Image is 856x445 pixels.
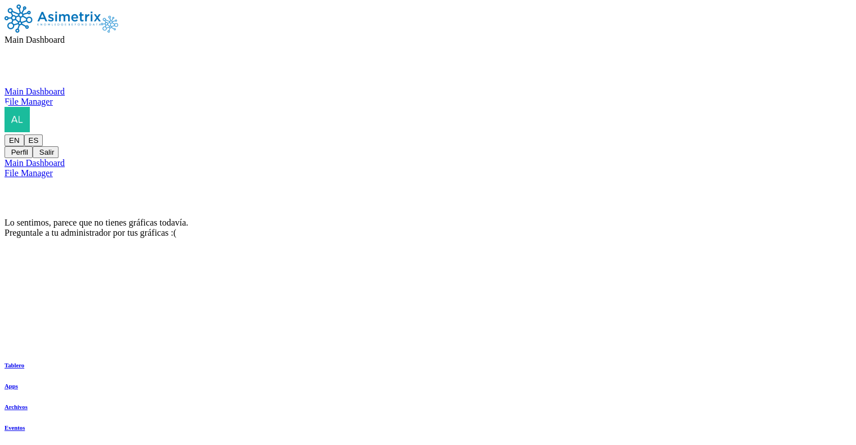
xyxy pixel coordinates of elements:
[5,107,30,132] img: alejandro.murphy@premexcorp.com profile pic
[5,158,851,168] a: Main Dashboard
[5,87,851,97] a: Main Dashboard
[5,35,65,44] span: Main Dashboard
[5,362,28,368] a: Tablero
[5,5,101,33] img: Asimetrix logo
[5,146,33,158] button: Perfil
[5,134,24,146] button: EN
[24,134,43,146] button: ES
[5,424,28,431] a: Eventos
[101,16,118,33] img: Asimetrix logo
[5,218,851,238] div: Lo sentimos, parece que no tienes gráficas todavía. Preguntale a tu administrador por tus gráfica...
[5,383,28,389] a: Apps
[5,168,851,178] a: File Manager
[5,403,28,410] a: Archivos
[33,146,59,158] button: Salir
[5,97,851,107] a: File Manager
